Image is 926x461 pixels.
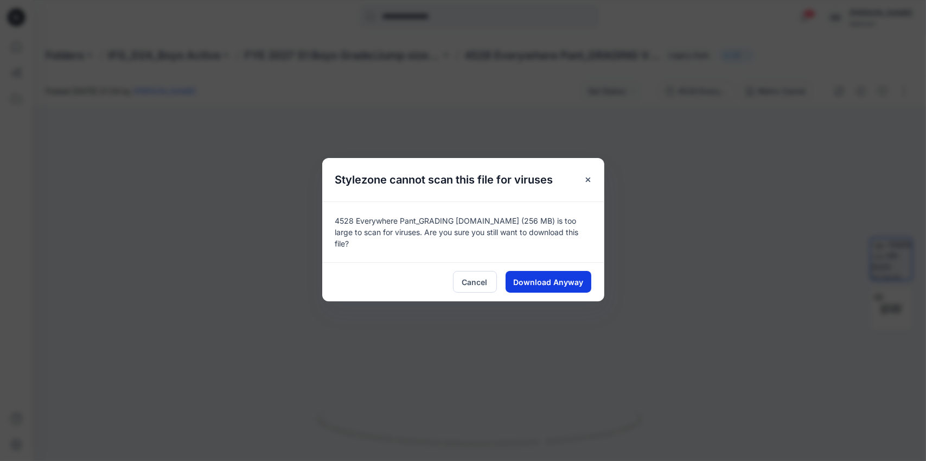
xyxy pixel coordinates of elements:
button: Close [578,170,598,190]
h5: Stylezone cannot scan this file for viruses [322,158,566,201]
button: Cancel [453,271,497,293]
button: Download Anyway [506,271,591,293]
span: Cancel [462,276,488,288]
span: Download Anyway [513,276,583,288]
div: 4528 Everywhere Pant_GRADING [DOMAIN_NAME] (256 MB) is too large to scan for viruses. Are you sur... [322,201,604,262]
